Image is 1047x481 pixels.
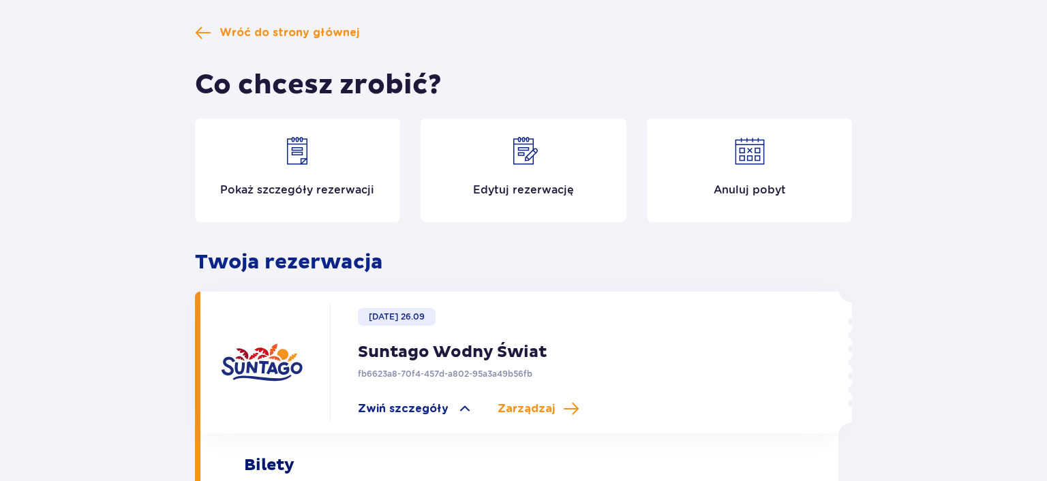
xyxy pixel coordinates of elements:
[358,342,547,362] p: Suntago Wodny Świat
[281,135,314,168] img: Show details icon
[733,135,766,168] img: Cancel reservation icon
[244,455,294,476] p: Bilety
[498,401,579,417] a: Zarządzaj
[195,25,359,41] a: Wróć do strony głównej
[473,183,574,198] p: Edytuj rezerwację
[498,401,555,416] span: Zarządzaj
[507,135,540,168] img: Edit reservation icon
[195,68,442,102] h1: Co chcesz zrobić?
[369,311,425,323] p: [DATE] 26.09
[358,401,473,417] a: Zwiń szczegóły
[358,401,449,416] span: Zwiń szczegóły
[358,368,532,380] p: fb6623a8-70f4-457d-a802-95a3a49b56fb
[220,183,374,198] p: Pokaż szczegóły rezerwacji
[195,249,853,275] p: Twoja rezerwacja
[221,322,303,403] img: Suntago logo
[219,25,359,40] span: Wróć do strony głównej
[714,183,786,198] p: Anuluj pobyt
